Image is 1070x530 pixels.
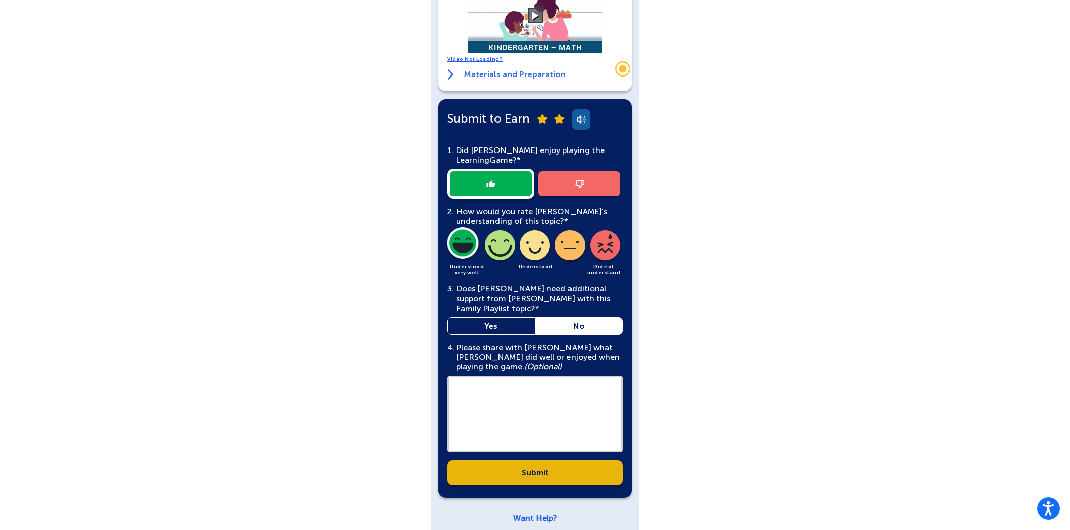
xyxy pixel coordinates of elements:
[519,264,553,270] span: Understood
[447,284,623,313] div: Does [PERSON_NAME] need additional support from [PERSON_NAME] with this Family Playlist topic?*
[450,264,484,276] span: Understood very well
[483,230,517,264] img: light-understood-well-icon.png
[613,59,633,79] div: Trigger Stonly widget
[447,69,454,80] img: right-arrow.svg
[447,114,530,123] span: Submit to Earn
[489,155,521,165] span: Game?*
[524,362,562,371] em: (Optional)
[447,460,623,485] a: Submit
[535,317,623,335] a: No
[537,114,547,124] img: submit-star.png
[447,343,455,352] span: 4.
[518,230,552,264] img: light-understood-icon.png
[447,207,623,226] div: How would you rate [PERSON_NAME]'s understanding of this topic?*
[554,114,564,124] img: submit-star.png
[587,264,620,276] span: Did not understand
[553,230,587,264] img: light-slightly-understood-icon.png
[447,56,503,62] a: Video Not Loading?
[447,145,453,155] span: 1.
[588,230,622,264] img: light-did-not-understand-icon.png
[513,513,557,523] a: Want Help?
[447,207,454,216] span: 2.
[453,145,623,165] div: Did [PERSON_NAME] enjoy playing the Learning
[447,317,535,335] a: Yes
[447,284,454,293] span: 3.
[575,180,584,188] img: thumb-down-icon.png
[456,343,620,372] main: Please share with [PERSON_NAME] what [PERSON_NAME] did well or enjoyed when playing the game.
[447,69,566,80] a: Materials and Preparation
